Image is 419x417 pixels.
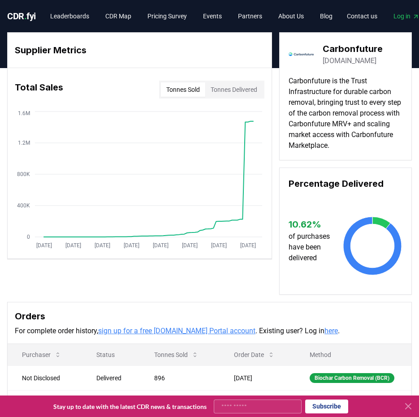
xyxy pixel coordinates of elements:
[24,11,27,21] span: .
[289,76,402,151] p: Carbonfuture is the Trust Infrastructure for durable carbon removal, bringing trust to every step...
[227,346,282,364] button: Order Date
[140,365,220,390] td: 896
[323,42,383,56] h3: Carbonfuture
[96,374,133,383] div: Delivered
[211,242,227,249] tspan: [DATE]
[324,327,338,335] a: here
[313,8,340,24] a: Blog
[147,346,206,364] button: Tonnes Sold
[205,82,263,97] button: Tonnes Delivered
[271,8,311,24] a: About Us
[15,346,69,364] button: Purchaser
[17,171,30,177] tspan: 800K
[27,234,30,240] tspan: 0
[220,365,295,390] td: [DATE]
[161,82,205,97] button: Tonnes Sold
[65,242,81,249] tspan: [DATE]
[289,218,343,231] h3: 10.62 %
[15,81,63,99] h3: Total Sales
[182,242,198,249] tspan: [DATE]
[7,10,36,22] a: CDR.fyi
[289,231,343,263] p: of purchases have been delivered
[17,202,30,209] tspan: 400K
[153,242,168,249] tspan: [DATE]
[289,42,314,67] img: Carbonfuture-logo
[18,140,30,146] tspan: 1.2M
[140,8,194,24] a: Pricing Survey
[240,242,256,249] tspan: [DATE]
[340,8,384,24] a: Contact us
[289,177,402,190] h3: Percentage Delivered
[89,350,133,359] p: Status
[98,8,138,24] a: CDR Map
[220,390,295,415] td: [DATE]
[36,242,52,249] tspan: [DATE]
[98,327,255,335] a: sign up for a free [DOMAIN_NAME] Portal account
[302,350,404,359] p: Method
[15,310,404,323] h3: Orders
[8,365,82,390] td: Not Disclosed
[323,56,376,66] a: [DOMAIN_NAME]
[95,242,110,249] tspan: [DATE]
[196,8,229,24] a: Events
[43,8,340,24] nav: Main
[7,11,36,21] span: CDR fyi
[124,242,139,249] tspan: [DATE]
[310,373,394,383] div: Biochar Carbon Removal (BCR)
[15,326,404,336] p: For complete order history, . Existing user? Log in .
[8,390,82,415] td: Not Disclosed
[15,43,264,57] h3: Supplier Metrics
[18,110,30,116] tspan: 1.6M
[231,8,269,24] a: Partners
[43,8,96,24] a: Leaderboards
[140,390,220,415] td: 10,000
